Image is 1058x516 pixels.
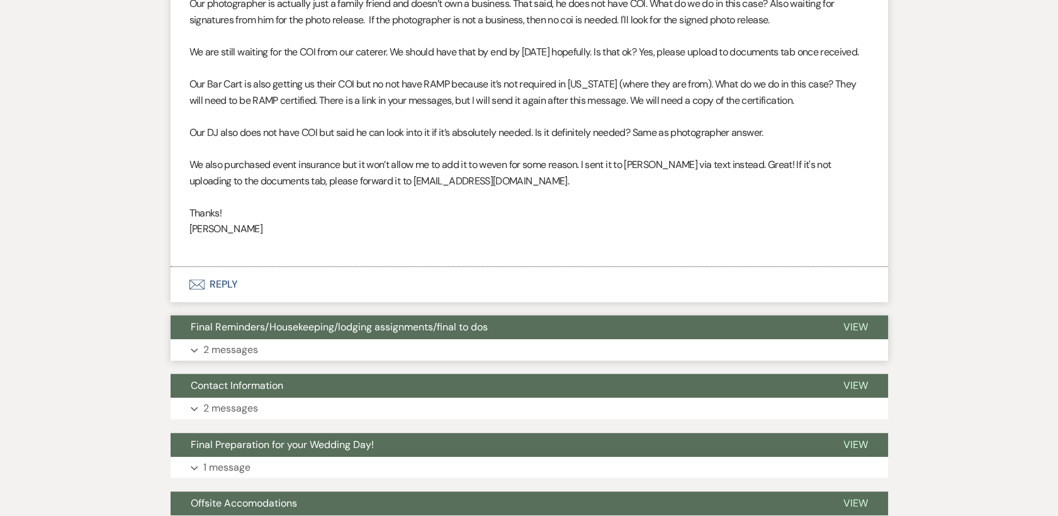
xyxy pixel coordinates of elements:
[189,222,263,235] span: [PERSON_NAME]
[823,491,888,515] button: View
[843,379,868,392] span: View
[191,438,374,451] span: Final Preparation for your Wedding Day!
[843,320,868,334] span: View
[171,398,888,419] button: 2 messages
[189,126,763,139] span: Our DJ also does not have COI but said he can look into it if it’s absolutely needed. Is it defin...
[189,206,222,220] span: Thanks!
[191,379,283,392] span: Contact Information
[189,158,831,188] span: We also purchased event insurance but it won’t allow me to add it to weven for some reason. I sen...
[171,315,823,339] button: Final Reminders/Housekeeping/lodging assignments/final to dos
[171,457,888,478] button: 1 message
[191,496,297,510] span: Offsite Accomodations
[843,438,868,451] span: View
[171,267,888,302] button: Reply
[203,459,250,476] p: 1 message
[191,320,488,334] span: Final Reminders/Housekeeping/lodging assignments/final to dos
[843,496,868,510] span: View
[823,374,888,398] button: View
[823,433,888,457] button: View
[171,433,823,457] button: Final Preparation for your Wedding Day!
[189,45,859,59] span: We are still waiting for the COI from our caterer. We should have that by end by [DATE] hopefully...
[171,491,823,515] button: Offsite Accomodations
[203,342,258,358] p: 2 messages
[203,400,258,417] p: 2 messages
[171,374,823,398] button: Contact Information
[823,315,888,339] button: View
[189,77,857,107] span: Our Bar Cart is also getting us their COI but no not have RAMP because it’s not required in [US_S...
[171,339,888,361] button: 2 messages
